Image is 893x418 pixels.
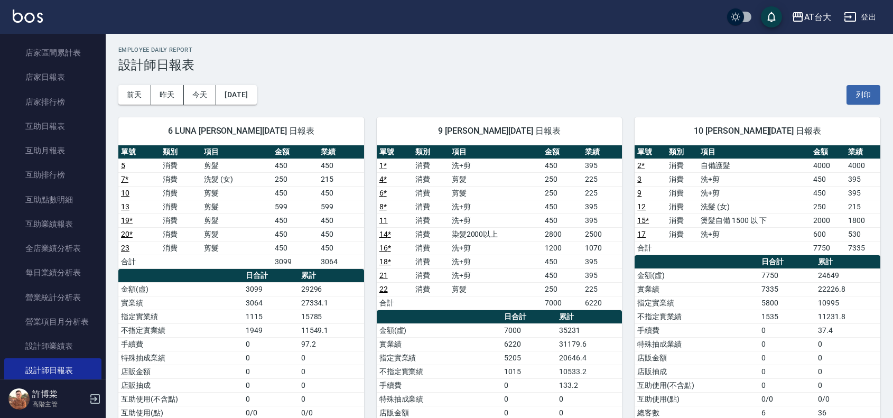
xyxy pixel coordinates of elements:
td: 剪髮 [201,213,272,227]
td: 4000 [845,159,880,172]
td: 395 [582,268,622,282]
td: 金額(虛) [377,323,501,337]
td: 37.4 [815,323,880,337]
a: 互助月報表 [4,138,101,163]
td: 0 [243,378,298,392]
a: 互助業績報表 [4,212,101,236]
td: 0 [815,337,880,351]
td: 消費 [413,268,449,282]
td: 5800 [759,296,815,310]
td: 店販金額 [118,365,243,378]
td: 3064 [318,255,364,268]
table: a dense table [118,145,364,269]
td: 剪髮 [449,172,542,186]
td: 自備護髮 [698,159,810,172]
td: 消費 [666,200,698,213]
td: 225 [582,186,622,200]
td: 消費 [160,241,202,255]
td: 洗+剪 [698,227,810,241]
table: a dense table [635,145,880,255]
td: 2800 [542,227,582,241]
td: 395 [582,159,622,172]
td: 29296 [299,282,364,296]
td: 洗+剪 [449,255,542,268]
th: 日合計 [759,255,815,269]
td: 450 [542,213,582,227]
td: 3064 [243,296,298,310]
th: 業績 [318,145,364,159]
td: 實業績 [118,296,243,310]
td: 洗髮 (女) [201,172,272,186]
span: 6 LUNA [PERSON_NAME][DATE] 日報表 [131,126,351,136]
td: 店販抽成 [118,378,243,392]
td: 250 [542,172,582,186]
td: 0 [243,365,298,378]
a: 5 [121,161,125,170]
td: 不指定實業績 [377,365,501,378]
td: 395 [582,255,622,268]
td: 實業績 [635,282,759,296]
td: 5205 [501,351,556,365]
td: 洗+剪 [449,159,542,172]
h5: 許博棠 [32,389,86,400]
td: 消費 [160,213,202,227]
td: 450 [542,200,582,213]
td: 消費 [413,213,449,227]
td: 消費 [160,200,202,213]
td: 24649 [815,268,880,282]
td: 10995 [815,296,880,310]
a: 全店業績分析表 [4,236,101,261]
td: 225 [582,282,622,296]
a: 23 [121,244,129,252]
td: 450 [542,159,582,172]
td: 0 [243,351,298,365]
td: 0 [759,323,815,337]
td: 0/0 [759,392,815,406]
td: 0 [299,351,364,365]
td: 手續費 [118,337,243,351]
td: 3099 [243,282,298,296]
td: 7335 [845,241,880,255]
td: 600 [811,227,845,241]
td: 剪髮 [449,282,542,296]
td: 1115 [243,310,298,323]
td: 1949 [243,323,298,337]
button: 列印 [847,85,880,105]
td: 11231.8 [815,310,880,323]
td: 7000 [501,323,556,337]
td: 11549.1 [299,323,364,337]
td: 剪髮 [201,159,272,172]
td: 手續費 [635,323,759,337]
td: 395 [845,186,880,200]
th: 業績 [845,145,880,159]
button: save [761,6,782,27]
td: 洗髮 (女) [698,200,810,213]
td: 消費 [413,241,449,255]
button: 前天 [118,85,151,105]
td: 395 [845,172,880,186]
td: 消費 [160,227,202,241]
td: 消費 [160,172,202,186]
td: 215 [845,200,880,213]
td: 4000 [811,159,845,172]
td: 消費 [413,200,449,213]
td: 1070 [582,241,622,255]
span: 9 [PERSON_NAME][DATE] 日報表 [389,126,610,136]
td: 2000 [811,213,845,227]
td: 店販抽成 [635,365,759,378]
td: 0/0 [815,392,880,406]
td: 消費 [666,213,698,227]
td: 7750 [759,268,815,282]
td: 合計 [377,296,413,310]
th: 單號 [118,145,160,159]
a: 21 [379,271,388,280]
td: 599 [318,200,364,213]
a: 設計師業績表 [4,334,101,358]
td: 450 [318,213,364,227]
a: 17 [637,230,646,238]
td: 6220 [501,337,556,351]
th: 金額 [542,145,582,159]
td: 洗+剪 [698,186,810,200]
td: 7750 [811,241,845,255]
td: 250 [272,172,318,186]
